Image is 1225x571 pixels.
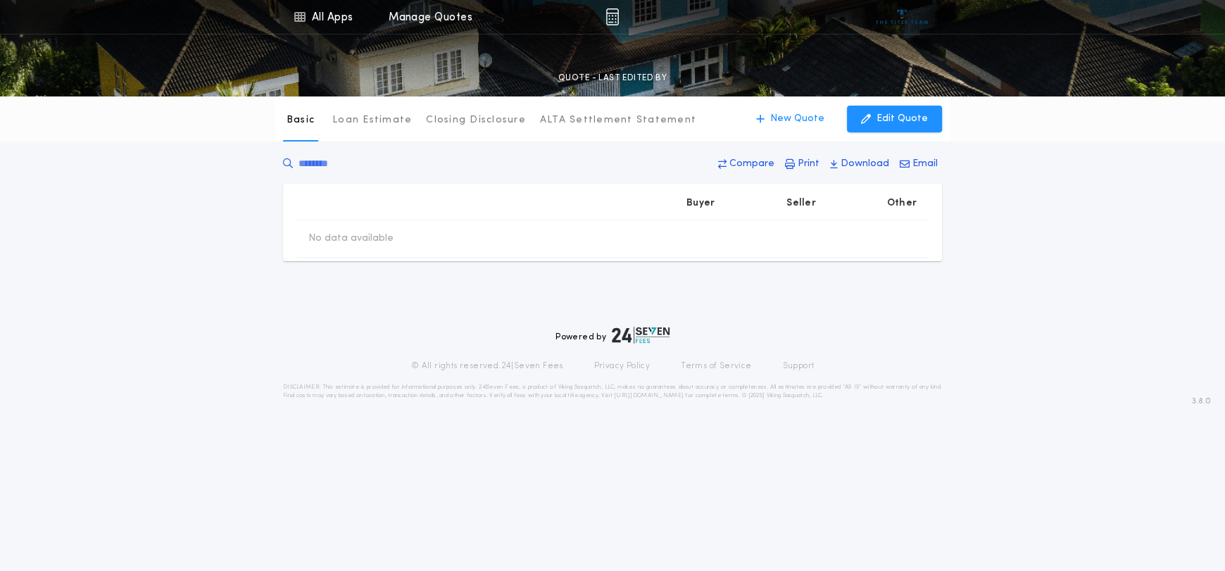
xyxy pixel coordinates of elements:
img: vs-icon [876,10,929,24]
p: QUOTE - LAST EDITED BY [558,71,667,85]
a: Support [782,360,814,372]
span: 3.8.0 [1192,395,1211,408]
td: No data available [297,220,405,257]
p: New Quote [770,112,824,126]
button: Download [826,151,893,177]
a: Terms of Service [681,360,751,372]
p: Download [841,157,889,171]
a: [URL][DOMAIN_NAME] [614,393,684,399]
button: Print [781,151,824,177]
p: Print [798,157,819,171]
button: Compare [714,151,779,177]
a: Privacy Policy [594,360,651,372]
p: Closing Disclosure [426,113,526,127]
p: Loan Estimate [332,113,412,127]
p: DISCLAIMER: This estimate is provided for informational purposes only. 24|Seven Fees, a product o... [283,383,942,400]
p: ALTA Settlement Statement [540,113,696,127]
button: New Quote [742,106,838,132]
button: Edit Quote [847,106,942,132]
p: Buyer [686,196,715,211]
p: Compare [729,157,774,171]
img: img [605,8,619,25]
p: Email [912,157,938,171]
p: © All rights reserved. 24|Seven Fees [411,360,563,372]
p: Basic [287,113,315,127]
div: Powered by [555,327,670,344]
img: logo [612,327,670,344]
button: Email [896,151,942,177]
p: Edit Quote [877,112,928,126]
p: Other [887,196,917,211]
p: Seller [786,196,816,211]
